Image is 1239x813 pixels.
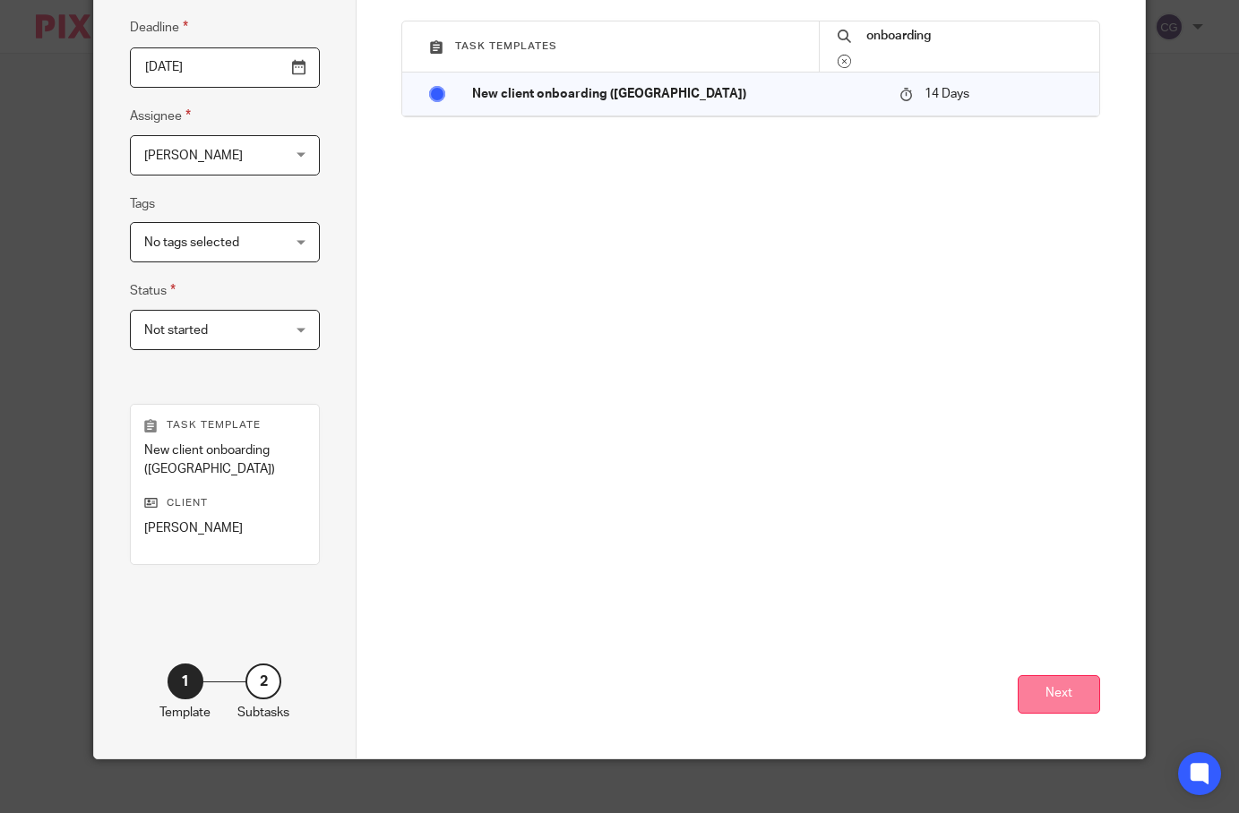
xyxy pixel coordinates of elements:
p: Task template [144,418,305,432]
button: Next [1018,675,1100,714]
p: Client [144,496,305,510]
span: Not started [144,324,208,337]
label: Assignee [130,106,191,126]
p: New client onboarding ([GEOGRAPHIC_DATA]) [472,85,882,103]
span: 14 Days [925,88,969,100]
div: 2 [245,663,281,699]
label: Deadline [130,17,188,38]
p: [PERSON_NAME] [144,519,305,537]
label: Status [130,280,176,301]
label: Tags [130,195,155,213]
span: [PERSON_NAME] [144,150,243,162]
p: Subtasks [237,704,289,722]
span: No tags selected [144,236,239,249]
p: Template [159,704,211,722]
p: New client onboarding ([GEOGRAPHIC_DATA]) [144,441,305,478]
input: Search... [865,26,1081,46]
div: 1 [168,663,203,699]
span: Task templates [455,41,557,51]
input: Pick a date [130,47,320,88]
